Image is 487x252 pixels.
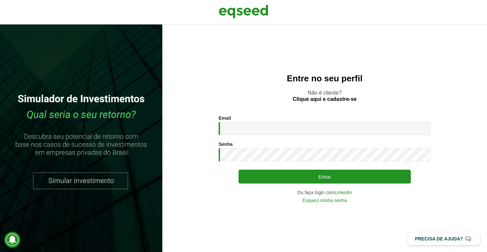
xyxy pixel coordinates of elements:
[219,190,431,195] div: Ou faça login com
[239,170,411,184] button: Entrar
[219,116,231,120] label: Email
[176,90,474,102] p: Não é cliente?
[335,190,352,195] a: LinkedIn
[302,198,347,203] a: Esqueci minha senha
[219,142,233,147] label: Senha
[176,74,474,83] h2: Entre no seu perfil
[219,3,268,20] img: EqSeed Logo
[293,97,357,102] a: Clique aqui e cadastre-se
